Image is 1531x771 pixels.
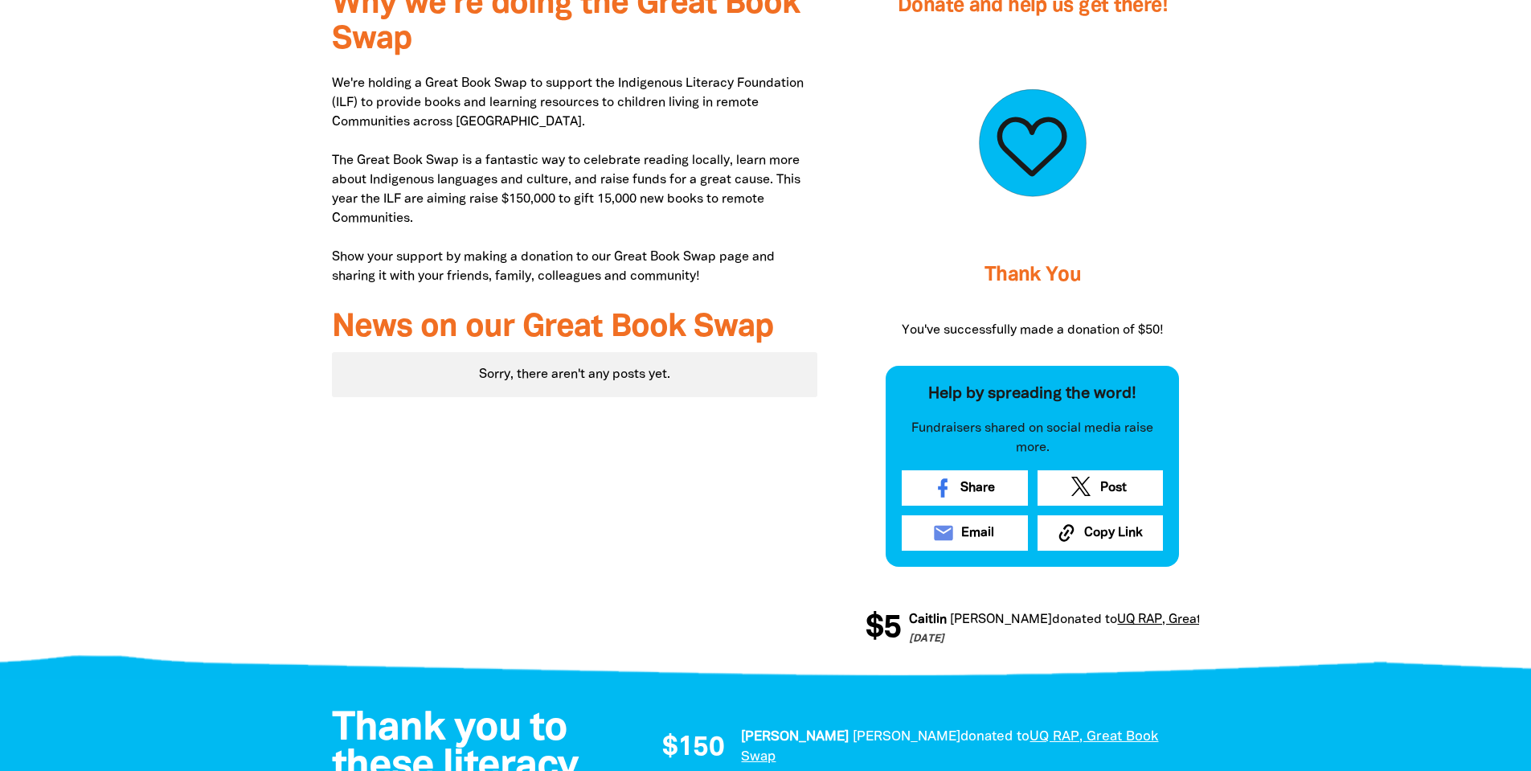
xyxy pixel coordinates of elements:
[332,74,818,286] p: We're holding a Great Book Swap to support the Indigenous Literacy Foundation (ILF) to provide bo...
[741,731,849,743] em: [PERSON_NAME]
[853,731,960,743] em: [PERSON_NAME]
[1117,614,1271,625] a: UQ RAP, Great Book Swap
[932,522,955,544] i: email
[902,382,1163,406] p: Help by spreading the word!
[866,613,901,645] span: $5
[1052,614,1117,625] span: donated to
[961,523,994,543] span: Email
[950,614,1052,625] em: [PERSON_NAME]
[960,478,995,498] span: Share
[1084,523,1143,543] span: Copy Link
[886,321,1179,340] p: You've successfully made a donation of $50!
[886,244,1179,308] h3: Thank You
[902,419,1163,457] p: Fundraisers shared on social media raise more.
[1038,470,1164,506] a: Post
[902,515,1028,551] a: emailEmail
[909,614,947,625] em: Caitlin
[332,352,818,397] div: Paginated content
[332,352,818,397] div: Sorry, there aren't any posts yet.
[866,603,1199,654] div: Donation stream
[1038,515,1164,551] button: Copy Link
[909,632,1271,648] p: [DATE]
[662,735,724,762] span: $150
[960,731,1030,743] span: donated to
[902,470,1028,506] a: Share
[1100,478,1127,498] span: Post
[332,310,818,346] h3: News on our Great Book Swap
